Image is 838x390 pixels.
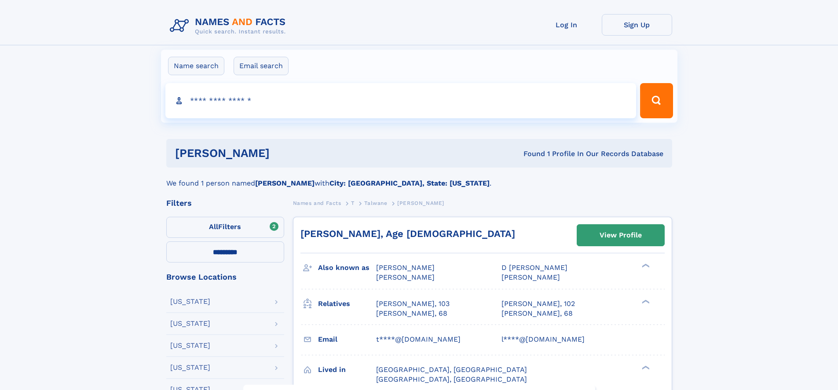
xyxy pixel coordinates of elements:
[166,14,293,38] img: Logo Names and Facts
[364,200,387,206] span: Talwane
[255,179,315,187] b: [PERSON_NAME]
[376,309,447,318] a: [PERSON_NAME], 68
[170,342,210,349] div: [US_STATE]
[166,273,284,281] div: Browse Locations
[501,263,567,272] span: D [PERSON_NAME]
[166,168,672,189] div: We found 1 person named with .
[166,217,284,238] label: Filters
[640,83,673,118] button: Search Button
[351,200,355,206] span: T
[501,299,575,309] a: [PERSON_NAME], 102
[170,364,210,371] div: [US_STATE]
[166,199,284,207] div: Filters
[351,197,355,208] a: T
[640,299,650,304] div: ❯
[165,83,637,118] input: search input
[293,197,341,208] a: Names and Facts
[397,200,444,206] span: [PERSON_NAME]
[318,362,376,377] h3: Lived in
[318,332,376,347] h3: Email
[396,149,663,159] div: Found 1 Profile In Our Records Database
[501,309,573,318] a: [PERSON_NAME], 68
[364,197,387,208] a: Talwane
[640,364,650,370] div: ❯
[376,273,435,281] span: [PERSON_NAME]
[640,263,650,269] div: ❯
[209,222,218,231] span: All
[602,14,672,36] a: Sign Up
[234,57,289,75] label: Email search
[170,298,210,305] div: [US_STATE]
[329,179,490,187] b: City: [GEOGRAPHIC_DATA], State: [US_STATE]
[376,375,527,383] span: [GEOGRAPHIC_DATA], [GEOGRAPHIC_DATA]
[577,225,664,246] a: View Profile
[175,148,397,159] h1: [PERSON_NAME]
[376,263,435,272] span: [PERSON_NAME]
[600,225,642,245] div: View Profile
[318,296,376,311] h3: Relatives
[170,320,210,327] div: [US_STATE]
[318,260,376,275] h3: Also known as
[168,57,224,75] label: Name search
[501,273,560,281] span: [PERSON_NAME]
[376,365,527,374] span: [GEOGRAPHIC_DATA], [GEOGRAPHIC_DATA]
[531,14,602,36] a: Log In
[300,228,515,239] a: [PERSON_NAME], Age [DEMOGRAPHIC_DATA]
[376,299,450,309] a: [PERSON_NAME], 103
